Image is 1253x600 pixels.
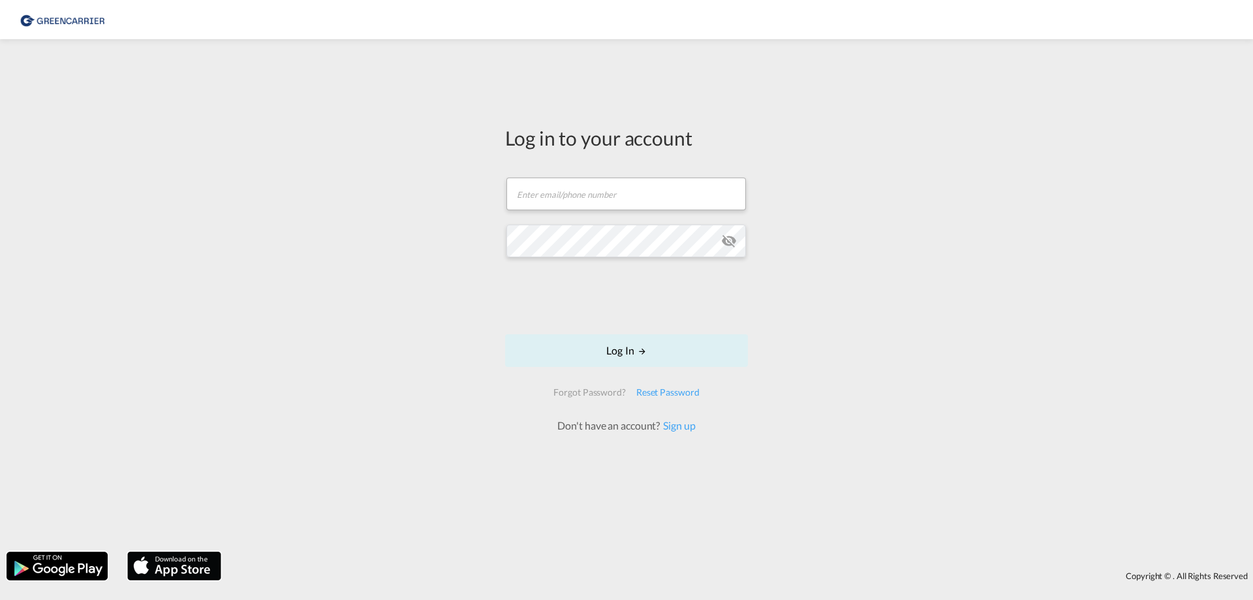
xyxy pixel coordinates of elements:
div: Log in to your account [505,124,748,151]
button: LOGIN [505,334,748,367]
a: Sign up [660,419,695,432]
md-icon: icon-eye-off [721,233,737,249]
iframe: reCAPTCHA [527,270,726,321]
div: Don't have an account? [543,418,709,433]
div: Copyright © . All Rights Reserved [228,565,1253,587]
img: 1378a7308afe11ef83610d9e779c6b34.png [20,5,108,35]
img: apple.png [126,550,223,582]
div: Reset Password [631,381,705,404]
input: Enter email/phone number [506,178,746,210]
img: google.png [5,550,109,582]
div: Forgot Password? [548,381,630,404]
